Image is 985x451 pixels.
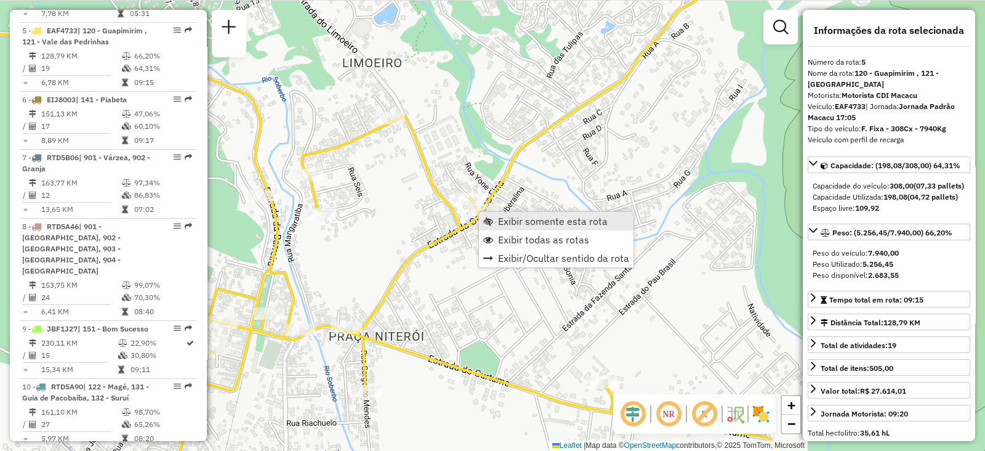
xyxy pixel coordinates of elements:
em: Rota exportada [185,153,192,161]
strong: 2.683,55 [868,270,899,280]
td: 97,34% [134,177,192,189]
i: % de utilização da cubagem [122,421,131,428]
td: 153,75 KM [41,279,121,291]
strong: 120 - Guapimirim , 121 - [GEOGRAPHIC_DATA] [808,68,939,89]
td: 13,65 KM [41,203,121,216]
span: Exibir somente esta rota [498,216,608,226]
td: 86,83% [134,189,192,201]
em: Opções [174,95,181,103]
span: 5 - [22,26,147,46]
a: Capacidade: (198,08/308,00) 64,31% [808,156,970,173]
span: | 901 - Várzea, 902 - Granja [22,153,150,173]
td: = [22,306,28,318]
i: Distância Total [29,408,36,416]
td: 230,11 KM [41,337,118,349]
td: 08:20 [134,433,192,445]
div: Total de itens: [821,363,893,374]
i: % de utilização do peso [122,179,131,187]
strong: EAF4733 [835,102,866,111]
span: Total de atividades: [821,341,896,350]
i: Total de Atividades [29,352,36,359]
i: Distância Total [29,179,36,187]
a: Valor total:R$ 27.614,01 [808,382,970,399]
div: Distância Total: [821,317,920,328]
em: Opções [174,26,181,34]
span: 6 - [22,95,127,104]
strong: F. Fixa - 308Cx - 7940Kg [861,124,946,133]
li: Exibir somente esta rota [479,212,633,230]
td: 64,31% [134,62,192,75]
i: Total de Atividades [29,294,36,301]
a: OpenStreetMap [624,441,677,450]
span: Exibir todas as rotas [498,235,589,245]
em: Opções [174,325,181,332]
div: Espaço livre: [813,203,965,214]
span: 9 - [22,324,148,333]
span: Capacidade: (198,08/308,00) 64,31% [830,161,960,170]
td: 66,20% [134,50,192,62]
em: Opções [174,383,181,390]
td: 98,70% [134,406,192,418]
span: 128,79 KM [883,318,920,327]
a: Zoom in [782,396,800,415]
td: / [22,189,28,201]
strong: 109,92 [855,203,879,213]
strong: (04,72 pallets) [907,192,958,201]
td: 6,41 KM [41,306,121,318]
span: − [787,416,795,431]
td: 163,77 KM [41,177,121,189]
span: Exibir/Ocultar sentido da rota [498,253,629,263]
td: 09:11 [130,364,185,376]
strong: 7.940,00 [868,248,899,258]
i: % de utilização do peso [122,408,131,416]
i: Tempo total em rota [118,10,124,17]
span: Ocultar deslocamento [618,399,648,429]
td: 08:40 [134,306,192,318]
em: Rota exportada [185,383,192,390]
span: | 120 - Guapimirim , 121 - Vale das Pedrinhas [22,26,147,46]
td: / [22,291,28,304]
div: Map data © contributors,© 2025 TomTom, Microsoft [549,441,808,451]
td: 05:31 [129,7,191,20]
i: % de utilização da cubagem [122,294,131,301]
td: 15,34 KM [41,364,118,376]
td: / [22,349,28,362]
i: Total de Atividades [29,65,36,72]
strong: 505,00 [869,364,893,373]
span: EAF4733 [47,26,78,35]
span: Peso do veículo: [813,248,899,258]
a: Distância Total:128,79 KM [808,314,970,330]
div: Veículo: [808,101,970,123]
i: Distância Total [29,110,36,118]
span: + [787,397,795,413]
i: Distância Total [29,339,36,347]
strong: Motorista CDI Macacu [842,91,917,100]
span: | [584,441,585,450]
td: 151,13 KM [41,108,121,120]
td: 07:02 [134,203,192,216]
td: = [22,134,28,147]
strong: 35,61 hL [860,428,890,437]
div: Nome da rota: [808,68,970,90]
i: Tempo total em rota [118,366,124,373]
span: Tempo total em rota: 09:15 [829,295,923,304]
span: EIJ8003 [47,95,76,104]
i: Distância Total [29,52,36,60]
span: | Jornada: [808,102,955,122]
div: Motorista: [808,90,970,101]
em: Opções [174,153,181,161]
div: Jornada Motorista: 09:20 [821,408,908,420]
i: Tempo total em rota [122,308,128,315]
td: = [22,364,28,376]
td: 8,89 KM [41,134,121,147]
i: Tempo total em rota [122,206,128,213]
div: Capacidade do veículo: [813,181,965,192]
em: Opções [174,222,181,230]
i: % de utilização da cubagem [122,192,131,199]
strong: 308,00 [890,181,914,190]
a: Nova sessão e pesquisa [217,15,241,43]
td: 47,06% [134,108,192,120]
span: 10 - [22,382,149,402]
div: Peso: (5.256,45/7.940,00) 66,20% [808,243,970,286]
a: Tempo total em rota: 09:15 [808,291,970,307]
